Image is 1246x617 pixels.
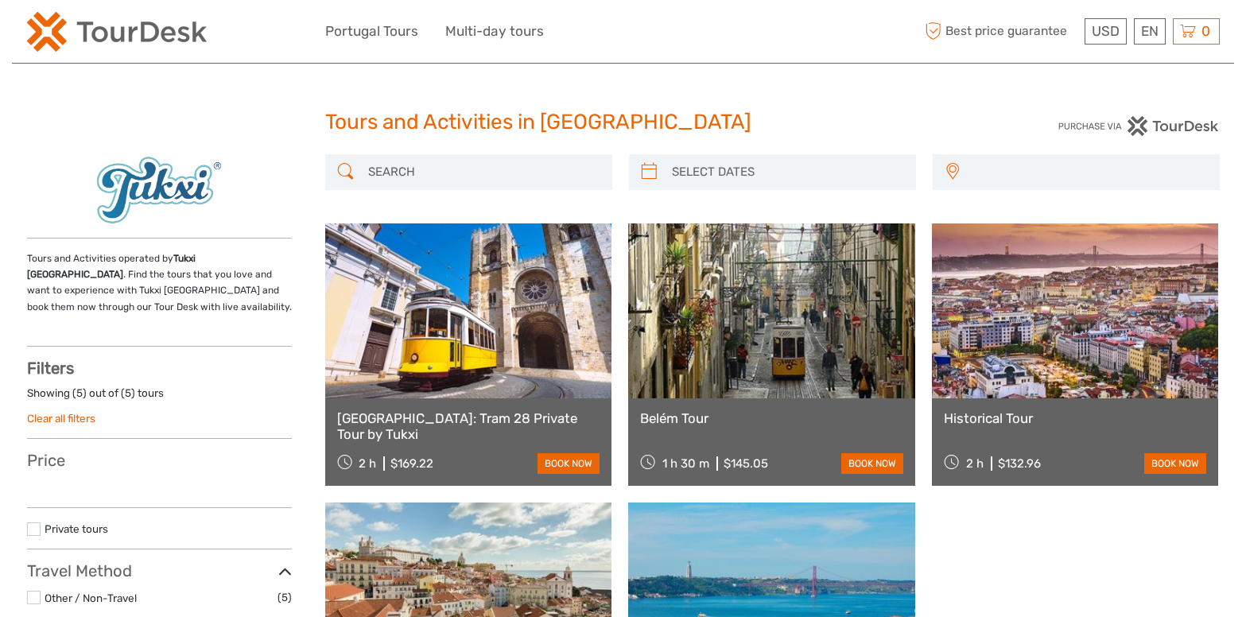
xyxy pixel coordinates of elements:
strong: Tukxi [GEOGRAPHIC_DATA] [27,253,196,280]
input: SEARCH [362,158,604,186]
a: Clear all filters [27,412,95,425]
img: PurchaseViaTourDesk.png [1058,116,1219,136]
span: 2 h [966,456,984,471]
div: $132.96 [998,456,1041,471]
span: Best price guarantee [922,18,1081,45]
div: EN [1134,18,1166,45]
div: $169.22 [390,456,433,471]
span: 2 h [359,456,376,471]
span: 1 h 30 m [662,456,709,471]
a: [GEOGRAPHIC_DATA]: Tram 28 Private Tour by Tukxi [337,410,600,443]
span: (5) [278,588,292,607]
span: USD [1092,23,1120,39]
a: Private tours [45,522,108,535]
span: 0 [1199,23,1213,39]
a: Belém Tour [640,410,903,426]
a: book now [841,453,903,474]
a: book now [538,453,600,474]
input: SELECT DATES [666,158,908,186]
label: 5 [125,386,131,401]
a: Multi-day tours [445,20,544,43]
div: Showing ( ) out of ( ) tours [27,386,292,410]
a: Other / Non-Travel [45,592,137,604]
h3: Price [27,451,292,470]
a: Portugal Tours [325,20,418,43]
div: $145.05 [724,456,768,471]
img: 658-29_logo_thumbnail.png [92,154,225,226]
h1: Tours and Activities in [GEOGRAPHIC_DATA] [325,110,922,135]
img: 2254-3441b4b5-4e5f-4d00-b396-31f1d84a6ebf_logo_small.png [27,12,207,52]
label: 5 [76,386,83,401]
h3: Travel Method [27,561,292,580]
a: book now [1144,453,1206,474]
a: Historical Tour [944,410,1207,426]
p: Tours and Activities operated by . Find the tours that you love and want to experience with Tukxi... [27,250,292,316]
strong: Filters [27,359,74,378]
